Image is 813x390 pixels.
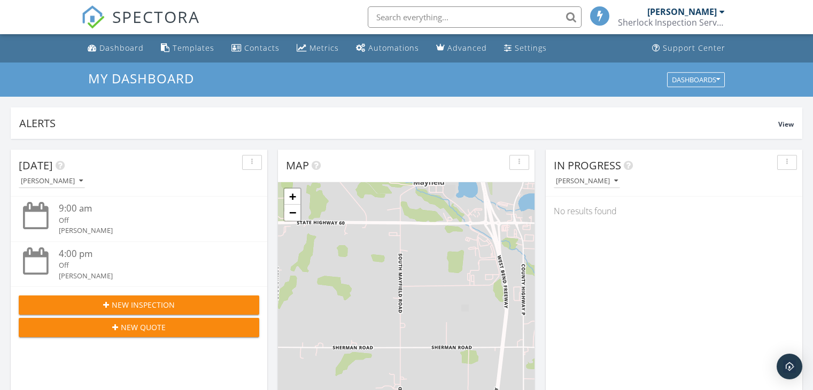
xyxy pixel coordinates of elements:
div: Dashboards [672,76,720,83]
div: 4:00 pm [59,247,239,261]
button: New Quote [19,318,259,337]
div: [PERSON_NAME] [647,6,717,17]
div: Alerts [19,116,778,130]
a: Support Center [648,38,730,58]
a: Advanced [432,38,491,58]
div: 9:00 am [59,202,239,215]
span: New Quote [121,322,166,333]
a: Automations (Basic) [352,38,423,58]
div: Advanced [447,43,487,53]
div: Off [59,215,239,225]
div: [PERSON_NAME] [59,271,239,281]
button: [PERSON_NAME] [554,174,620,189]
div: [PERSON_NAME] [21,177,83,185]
div: No results found [546,197,802,225]
a: Metrics [292,38,343,58]
span: New Inspection [112,299,175,310]
div: Contacts [244,43,280,53]
a: SPECTORA [81,14,200,37]
span: [DATE] [19,158,53,173]
span: SPECTORA [112,5,200,28]
span: My Dashboard [88,69,194,87]
a: Dashboard [83,38,148,58]
button: Dashboards [667,72,725,87]
a: Contacts [227,38,284,58]
div: Support Center [663,43,725,53]
div: Templates [173,43,214,53]
a: Templates [157,38,219,58]
div: Dashboard [99,43,144,53]
div: Automations [368,43,419,53]
a: Zoom out [284,205,300,221]
div: Off [59,260,239,270]
div: Settings [515,43,547,53]
div: Open Intercom Messenger [777,354,802,379]
button: New Inspection [19,295,259,315]
div: Metrics [309,43,339,53]
div: [PERSON_NAME] [556,177,618,185]
button: [PERSON_NAME] [19,174,85,189]
a: Settings [500,38,551,58]
input: Search everything... [368,6,582,28]
span: Map [286,158,309,173]
a: Zoom in [284,189,300,205]
img: The Best Home Inspection Software - Spectora [81,5,105,29]
span: View [778,120,794,129]
span: In Progress [554,158,621,173]
div: Sherlock Inspection Services LLC [618,17,725,28]
div: [PERSON_NAME] [59,225,239,236]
